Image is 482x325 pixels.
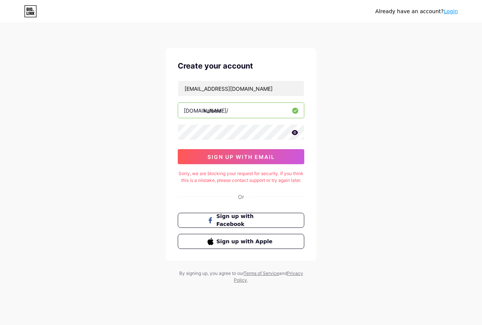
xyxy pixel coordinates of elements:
a: Login [444,8,458,14]
span: Sign up with Apple [217,238,275,246]
div: Create your account [178,60,304,72]
span: sign up with email [207,154,275,160]
div: Sorry, we are blocking your request for security. If you think this is a mistake, please contact ... [178,170,304,184]
a: Terms of Service [244,270,279,276]
input: username [178,103,304,118]
button: Sign up with Facebook [178,213,304,228]
div: Already have an account? [375,8,458,15]
button: Sign up with Apple [178,234,304,249]
div: [DOMAIN_NAME]/ [184,107,228,114]
div: Or [238,193,244,201]
button: sign up with email [178,149,304,164]
input: Email [178,81,304,96]
span: Sign up with Facebook [217,212,275,228]
div: By signing up, you agree to our and . [177,270,305,284]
